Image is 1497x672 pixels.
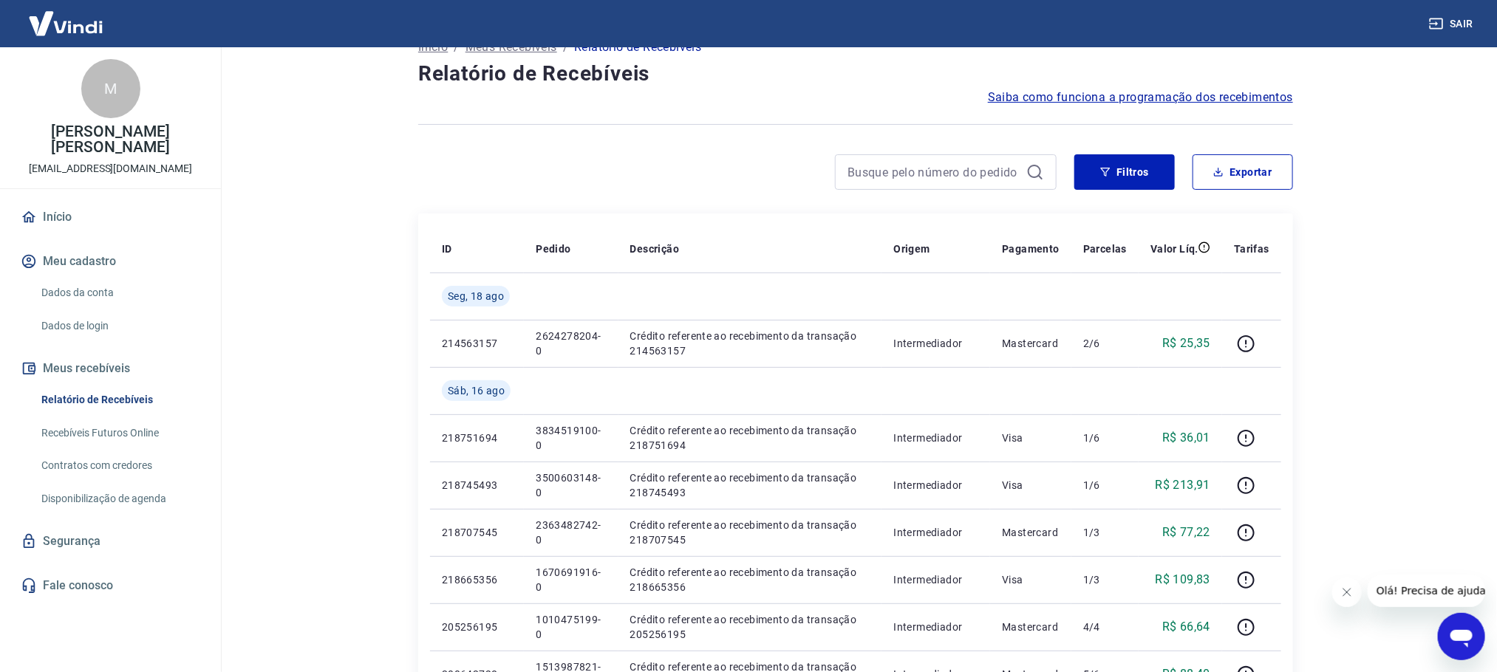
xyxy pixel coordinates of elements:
p: Crédito referente ao recebimento da transação 214563157 [630,329,870,358]
img: Vindi [18,1,114,46]
span: Olá! Precisa de ajuda? [9,10,124,22]
a: Dados da conta [35,278,203,308]
span: Seg, 18 ago [448,289,504,304]
a: Fale conosco [18,569,203,602]
p: 1/3 [1083,525,1127,540]
p: Pagamento [1002,241,1060,256]
input: Busque pelo número do pedido [848,161,1020,183]
p: R$ 77,22 [1162,524,1210,541]
iframe: Botão para abrir a janela de mensagens [1438,613,1485,660]
p: R$ 213,91 [1156,476,1211,494]
p: [PERSON_NAME] [PERSON_NAME] [12,124,209,155]
p: Intermediador [893,336,978,351]
p: 1/6 [1083,478,1127,493]
a: Recebíveis Futuros Online [35,418,203,448]
p: Parcelas [1083,241,1127,256]
button: Filtros [1074,154,1175,190]
a: Segurança [18,525,203,558]
p: / [563,38,568,56]
p: 205256195 [442,620,512,634]
button: Meu cadastro [18,245,203,278]
a: Relatório de Recebíveis [35,385,203,415]
p: 2624278204-0 [536,329,606,358]
p: 4/4 [1083,620,1127,634]
p: 2/6 [1083,336,1127,351]
p: Crédito referente ao recebimento da transação 205256195 [630,612,870,642]
p: Origem [893,241,930,256]
p: [EMAIL_ADDRESS][DOMAIN_NAME] [29,161,192,176]
button: Exportar [1193,154,1293,190]
p: Intermediador [893,431,978,445]
a: Saiba como funciona a programação dos recebimentos [988,89,1293,106]
p: 3500603148-0 [536,470,606,500]
div: M [81,59,140,118]
p: 1/3 [1083,572,1127,587]
iframe: Fechar mensagem [1332,577,1362,607]
p: 1670691916-0 [536,565,606,594]
p: R$ 109,83 [1156,571,1211,589]
p: Tarifas [1234,241,1269,256]
p: Intermediador [893,572,978,587]
p: 3834519100-0 [536,423,606,453]
p: 218707545 [442,525,512,540]
p: Crédito referente ao recebimento da transação 218707545 [630,518,870,547]
p: Mastercard [1002,525,1060,540]
h4: Relatório de Recebíveis [418,59,1293,89]
p: 1010475199-0 [536,612,606,642]
p: 2363482742-0 [536,518,606,547]
p: Intermediador [893,478,978,493]
p: Crédito referente ao recebimento da transação 218665356 [630,565,870,594]
p: R$ 36,01 [1162,429,1210,447]
p: 218665356 [442,572,512,587]
p: Crédito referente ao recebimento da transação 218745493 [630,470,870,500]
p: Valor Líq. [1150,241,1198,256]
span: Sáb, 16 ago [448,383,505,398]
p: R$ 25,35 [1162,335,1210,352]
p: Visa [1002,478,1060,493]
p: ID [442,241,452,256]
a: Disponibilização de agenda [35,484,203,514]
button: Meus recebíveis [18,352,203,385]
iframe: Mensagem da empresa [1368,575,1485,607]
p: 1/6 [1083,431,1127,445]
a: Início [418,38,448,56]
p: 214563157 [442,336,512,351]
p: Crédito referente ao recebimento da transação 218751694 [630,423,870,453]
p: R$ 66,64 [1162,618,1210,636]
p: Descrição [630,241,680,256]
p: Intermediador [893,525,978,540]
a: Início [18,201,203,233]
p: Mastercard [1002,336,1060,351]
p: Pedido [536,241,570,256]
a: Meus Recebíveis [466,38,557,56]
p: 218751694 [442,431,512,445]
p: Mastercard [1002,620,1060,634]
p: / [454,38,459,56]
p: Relatório de Recebíveis [574,38,701,56]
a: Dados de login [35,311,203,341]
p: 218745493 [442,478,512,493]
p: Visa [1002,572,1060,587]
p: Visa [1002,431,1060,445]
p: Intermediador [893,620,978,634]
button: Sair [1426,10,1479,38]
a: Contratos com credores [35,450,203,481]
